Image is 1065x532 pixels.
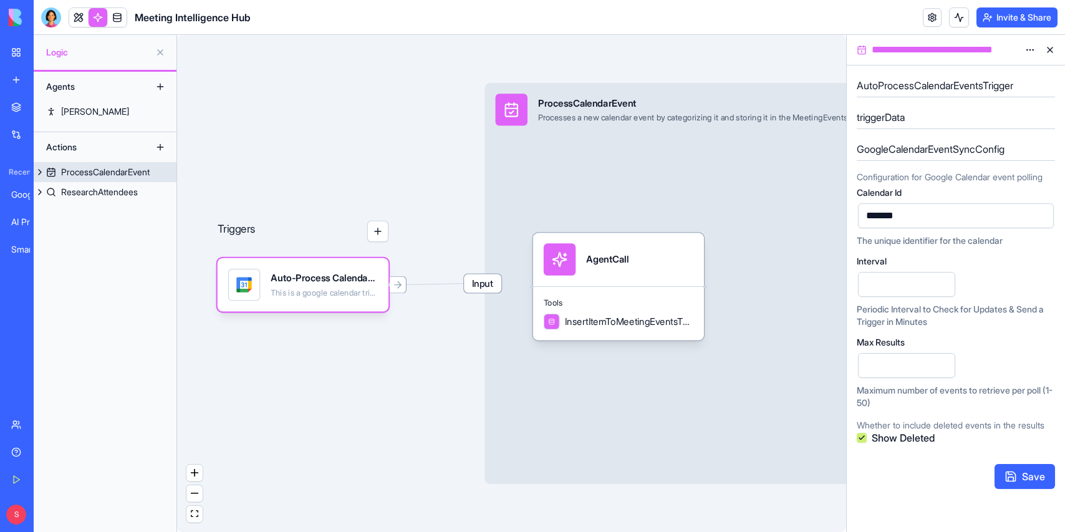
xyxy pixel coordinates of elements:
a: ProcessCalendarEvent [34,162,176,182]
div: Configuration for Google Calendar event polling [857,171,1055,183]
div: Maximum number of events to retrieve per poll (1-50) [857,384,1055,409]
div: AI Product Description Generator [11,216,46,228]
span: Tools [544,297,693,308]
div: AgentCallToolsInsertItemToMeetingEventsTable [533,233,704,341]
div: Google Ads Template Generator [11,188,46,201]
span: InsertItemToMeetingEventsTable [565,315,693,328]
span: Calendar Id [857,188,902,197]
div: ProcessCalendarEvent [538,96,939,109]
span: Input [464,274,501,293]
img: logo [9,9,86,26]
span: Meeting Intelligence Hub [135,10,251,25]
button: Save [995,464,1055,489]
div: Whether to include deleted events in the results [857,419,1055,432]
div: AgentCall [586,253,629,266]
div: The unique identifier for the calendar [857,235,1055,247]
a: AI Product Description Generator [4,210,54,235]
a: Google Ads Template Generator [4,182,54,207]
h5: triggerData [857,110,1055,125]
label: Show Deleted [872,432,935,444]
span: Logic [46,46,150,59]
button: zoom in [186,465,203,481]
h5: AutoProcessCalendarEventsTrigger [857,78,1055,93]
a: Smart Contact Email Manager [4,237,54,262]
a: ResearchAttendees [34,182,176,202]
p: Triggers [218,221,256,242]
button: fit view [186,506,203,523]
div: Triggers [218,178,388,311]
div: This is a google calendar trigger set [271,288,377,298]
span: Interval [857,257,887,266]
div: [PERSON_NAME] [61,105,129,118]
button: Invite & Share [976,7,1058,27]
h5: GoogleCalendarEventSyncConfig [857,142,1055,157]
div: ProcessCalendarEvent [61,166,150,178]
button: zoom out [186,485,203,502]
span: Recent [4,167,30,177]
span: Max Results [857,338,905,347]
div: Actions [40,137,140,157]
div: Smart Contact Email Manager [11,243,46,256]
div: Processes a new calendar event by categorizing it and storing it in the MeetingEvents table with ... [538,112,939,123]
div: ResearchAttendees [61,186,138,198]
div: Auto-Process Calendar EventsTriggerThis is a google calendar trigger set [218,258,388,312]
div: Periodic Interval to Check for Updates & Send a Trigger in Minutes [857,303,1055,328]
div: InputProcessCalendarEventProcesses a new calendar event by categorizing it and storing it in the ... [484,83,1024,484]
a: [PERSON_NAME] [34,102,176,122]
span: S [6,505,26,525]
g: Edge from 68bb47f972ce711404a39efe to 68bb47dcb95046dc9c32682c [391,283,482,284]
div: Agents [40,77,140,97]
div: Auto-Process Calendar EventsTrigger [271,271,377,284]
